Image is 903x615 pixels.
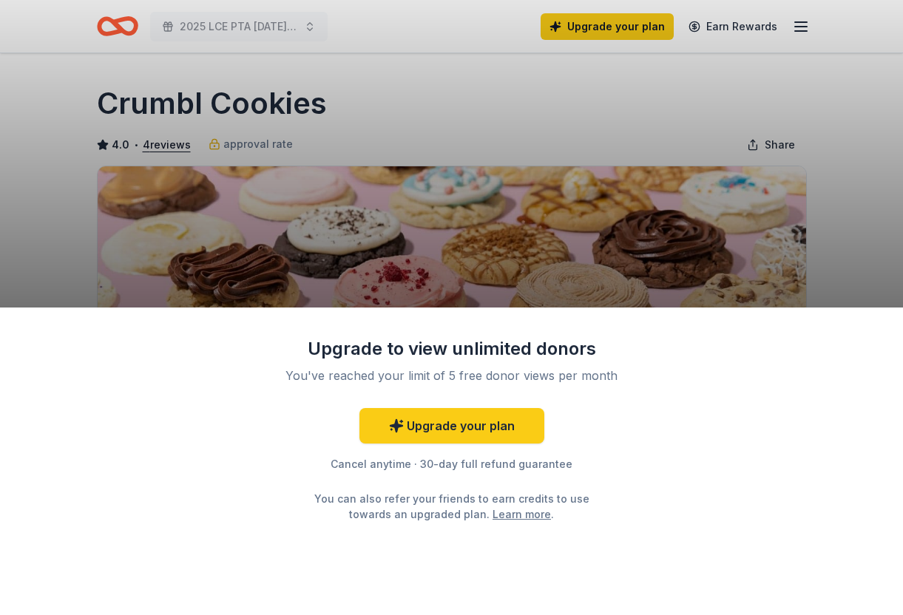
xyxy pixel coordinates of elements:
[260,337,644,361] div: Upgrade to view unlimited donors
[359,408,544,444] a: Upgrade your plan
[277,367,626,384] div: You've reached your limit of 5 free donor views per month
[301,491,603,522] div: You can also refer your friends to earn credits to use towards an upgraded plan. .
[493,506,551,522] a: Learn more
[260,455,644,473] div: Cancel anytime · 30-day full refund guarantee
